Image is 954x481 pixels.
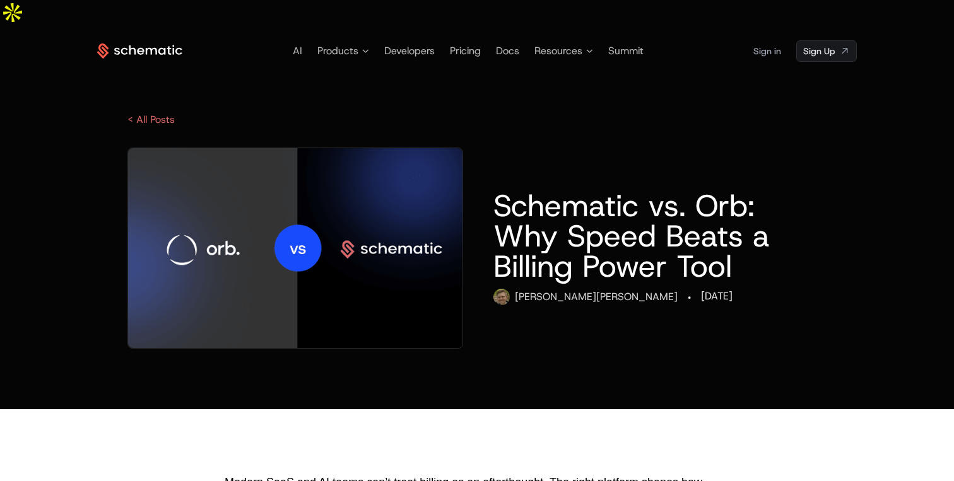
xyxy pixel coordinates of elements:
a: < All Posts [127,113,175,126]
div: [PERSON_NAME] [PERSON_NAME] [515,289,678,304]
div: [DATE] [701,289,733,304]
a: [object Object] [796,40,857,62]
a: Sign in [753,41,781,61]
a: AI [293,44,302,57]
a: Pricing [450,44,481,57]
span: Sign Up [803,45,835,57]
div: · [688,289,691,306]
a: Summit [608,44,644,57]
a: Docs [496,44,519,57]
span: Resources [534,43,582,59]
img: Ryan Echternacht [493,289,510,305]
img: image (29) [128,148,462,348]
h1: Schematic vs. Orb: Why Speed Beats a Billing Power Tool [493,190,827,281]
a: Developers [384,44,435,57]
span: Products [317,43,358,59]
